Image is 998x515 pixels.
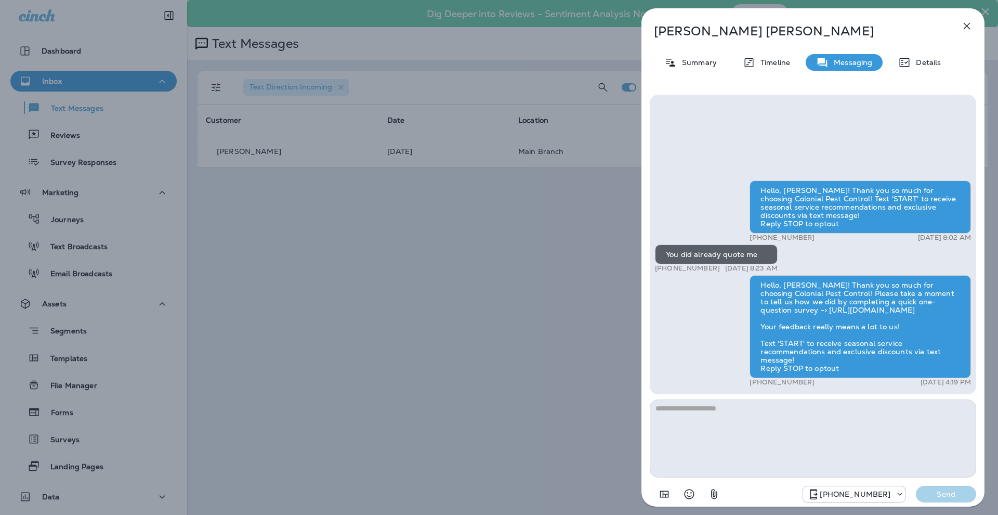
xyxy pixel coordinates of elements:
p: Messaging [829,58,872,67]
p: Timeline [755,58,790,67]
p: Details [911,58,941,67]
div: You did already quote me [655,244,778,264]
div: +1 (508) 978-8313 [803,488,905,500]
div: Hello, [PERSON_NAME]! Thank you so much for choosing Colonial Pest Control! Please take a moment ... [750,275,971,378]
div: Hello, [PERSON_NAME]! Thank you so much for choosing Colonial Pest Control! Text 'START' to recei... [750,181,971,234]
p: [PHONE_NUMBER] [820,490,890,498]
p: [PHONE_NUMBER] [655,264,720,273]
button: Select an emoji [679,484,700,505]
button: Add in a premade template [654,484,675,505]
p: [DATE] 8:23 AM [725,264,778,273]
p: Summary [677,58,717,67]
p: [DATE] 8:02 AM [918,234,971,242]
p: [PHONE_NUMBER] [750,234,815,242]
p: [DATE] 4:19 PM [921,378,971,387]
p: [PERSON_NAME] [PERSON_NAME] [654,24,938,38]
p: [PHONE_NUMBER] [750,378,815,387]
